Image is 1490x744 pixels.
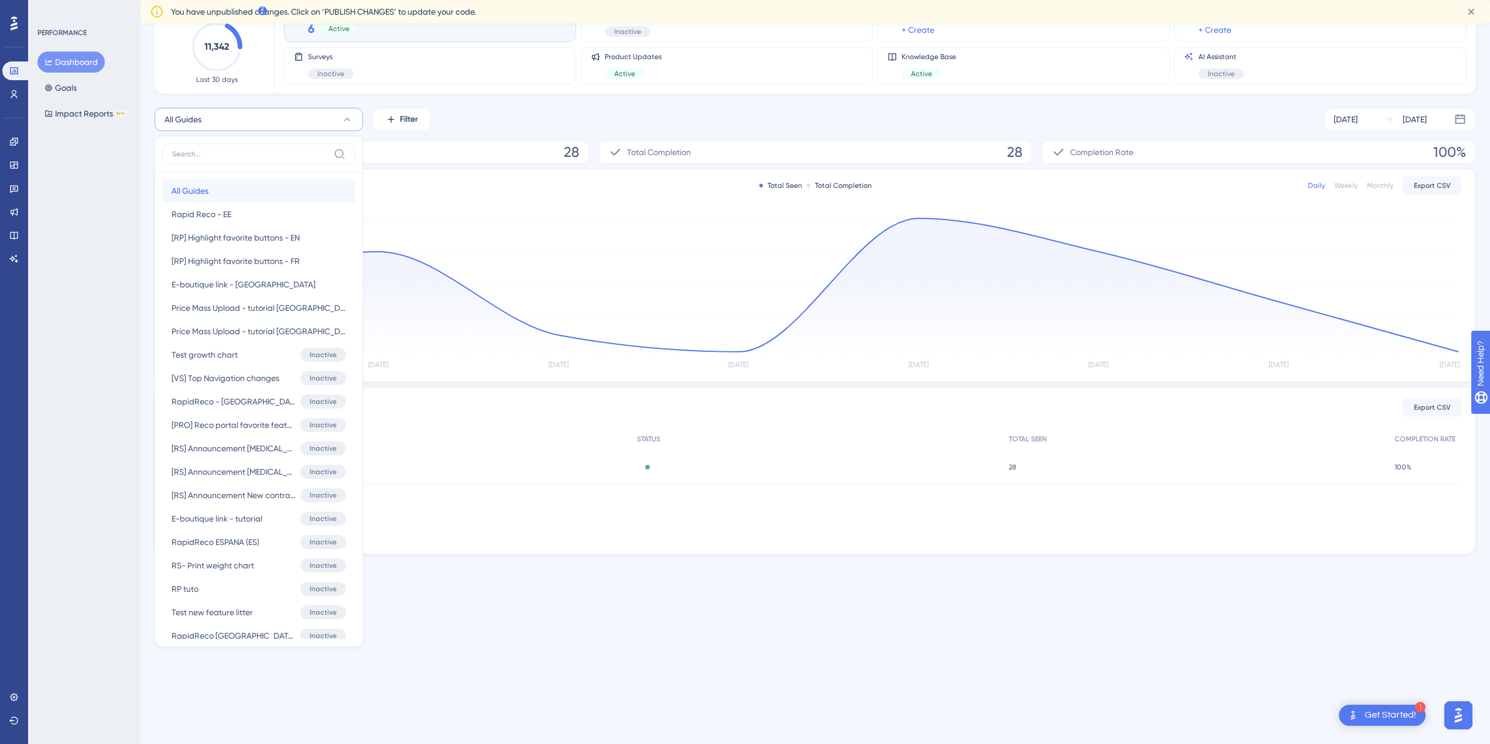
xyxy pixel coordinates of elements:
[310,561,337,570] span: Inactive
[162,624,355,647] button: RapidReco [GEOGRAPHIC_DATA] ([GEOGRAPHIC_DATA])Inactive
[162,179,355,203] button: All Guides
[310,584,337,594] span: Inactive
[155,108,363,131] button: All Guides
[172,184,208,198] span: All Guides
[310,373,337,383] span: Inactive
[1308,181,1325,190] div: Daily
[162,343,355,366] button: Test growth chartInactive
[172,465,296,479] span: [RS] Announcement [MEDICAL_DATA] - FR
[310,514,337,523] span: Inactive
[614,27,641,36] span: Inactive
[162,577,355,601] button: RP tutoInactive
[911,69,932,78] span: Active
[162,366,355,390] button: [VS] Top Navigation changesInactive
[172,207,231,221] span: Rapid Reco - EE
[1395,462,1412,472] span: 100%
[162,530,355,554] button: RapidReco ESPANA (ES)Inactive
[162,249,355,273] button: [RP] Highlight favorite buttons - FR
[1433,143,1466,162] span: 100%
[162,601,355,624] button: Test new feature litterInactive
[162,484,355,507] button: [RS] Announcement New contracts - FRInactive
[372,108,431,131] button: Filter
[902,23,934,37] a: + Create
[368,361,388,369] tspan: [DATE]
[564,143,579,162] span: 28
[1009,462,1016,472] span: 28
[308,52,354,61] span: Surveys
[310,420,337,430] span: Inactive
[172,418,296,432] span: [PRO] Reco portal favorite feature
[1403,176,1461,195] button: Export CSV
[1414,403,1451,412] span: Export CSV
[172,324,346,338] span: Price Mass Upload - tutorial [GEOGRAPHIC_DATA]-1
[328,24,350,33] span: Active
[310,444,337,453] span: Inactive
[807,181,872,190] div: Total Completion
[310,350,337,359] span: Inactive
[172,535,259,549] span: RapidReco ESPANA (ES)
[172,605,253,619] span: Test new feature litter
[172,582,198,596] span: RP tuto
[1346,708,1360,722] img: launcher-image-alternative-text
[37,52,105,73] button: Dashboard
[1334,181,1358,190] div: Weekly
[1334,112,1358,126] div: [DATE]
[172,558,254,572] span: RS- Print weight chart
[115,111,126,116] div: BETA
[1269,361,1289,369] tspan: [DATE]
[172,254,300,268] span: [RP] Highlight favorite buttons - FR
[162,437,355,460] button: [RS] Announcement [MEDICAL_DATA] - ENInactive
[1367,181,1393,190] div: Monthly
[172,149,329,159] input: Search...
[1007,143,1022,162] span: 28
[162,390,355,413] button: RapidReco - [GEOGRAPHIC_DATA]Inactive
[172,395,296,409] span: RapidReco - [GEOGRAPHIC_DATA]
[172,277,316,292] span: E-boutique link - [GEOGRAPHIC_DATA]
[605,52,662,61] span: Product Updates
[1395,434,1455,444] span: COMPLETION RATE
[310,631,337,640] span: Inactive
[172,441,296,455] span: [RS] Announcement [MEDICAL_DATA] - EN
[614,69,635,78] span: Active
[162,554,355,577] button: RS- Print weight chartInactive
[172,348,238,362] span: Test growth chart
[37,28,87,37] div: PERFORMANCE
[171,5,476,19] span: You have unpublished changes. Click on ‘PUBLISH CHANGES’ to update your code.
[310,491,337,500] span: Inactive
[37,77,84,98] button: Goals
[172,231,300,245] span: [RP] Highlight favorite buttons - EN
[1415,702,1426,712] div: 1
[1365,709,1416,722] div: Get Started!
[909,361,929,369] tspan: [DATE]
[172,629,296,643] span: RapidReco [GEOGRAPHIC_DATA] ([GEOGRAPHIC_DATA])
[196,75,238,84] span: Last 30 days
[902,52,956,61] span: Knowledge Base
[1198,23,1231,37] a: + Create
[165,112,201,126] span: All Guides
[28,3,73,17] span: Need Help?
[204,41,229,52] text: 11,342
[637,434,660,444] span: STATUS
[162,507,355,530] button: E-boutique link - tutorialInactive
[627,145,691,159] span: Total Completion
[1009,434,1047,444] span: TOTAL SEEN
[310,537,337,547] span: Inactive
[172,301,346,315] span: Price Mass Upload - tutorial [GEOGRAPHIC_DATA]
[1088,361,1108,369] tspan: [DATE]
[162,273,355,296] button: E-boutique link - [GEOGRAPHIC_DATA]
[162,296,355,320] button: Price Mass Upload - tutorial [GEOGRAPHIC_DATA]
[549,361,568,369] tspan: [DATE]
[1198,52,1244,61] span: AI Assistant
[1441,698,1476,733] iframe: UserGuiding AI Assistant Launcher
[400,112,418,126] span: Filter
[1414,181,1451,190] span: Export CSV
[308,20,314,37] span: 6
[310,467,337,476] span: Inactive
[759,181,802,190] div: Total Seen
[1339,705,1426,726] div: Open Get Started! checklist, remaining modules: 1
[310,608,337,617] span: Inactive
[172,488,296,502] span: [RS] Announcement New contracts - FR
[162,320,355,343] button: Price Mass Upload - tutorial [GEOGRAPHIC_DATA]-1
